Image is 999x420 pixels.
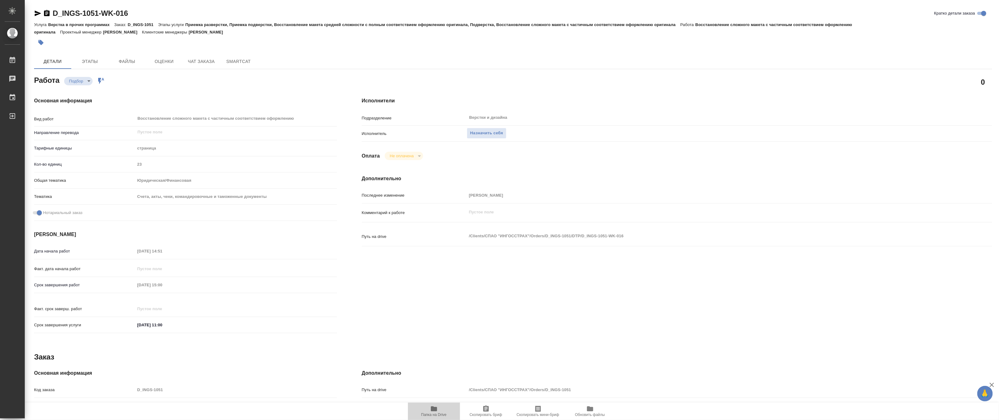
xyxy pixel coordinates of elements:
[34,194,135,200] p: Тематика
[467,191,940,200] input: Пустое поле
[103,30,142,34] p: [PERSON_NAME]
[362,175,992,182] h4: Дополнительно
[34,322,135,328] p: Срок завершения услуги
[408,403,460,420] button: Папка на Drive
[362,97,992,105] h4: Исполнители
[137,128,322,136] input: Пустое поле
[34,282,135,288] p: Срок завершения работ
[34,369,337,377] h4: Основная информация
[467,385,940,394] input: Пустое поле
[34,161,135,168] p: Кол-во единиц
[981,77,985,87] h2: 0
[517,413,559,417] span: Скопировать мини-бриф
[135,264,189,273] input: Пустое поле
[362,210,467,216] p: Комментарий к работе
[34,387,135,393] p: Код заказа
[470,130,503,137] span: Назначить себя
[53,9,128,17] a: D_INGS-1051-WK-016
[34,248,135,254] p: Дата начала работ
[34,352,54,362] h2: Заказ
[34,231,337,238] h4: [PERSON_NAME]
[185,22,680,27] p: Приемка разверстки, Приемка подверстки, Восстановление макета средней сложности с полным соответс...
[362,369,992,377] h4: Дополнительно
[142,30,189,34] p: Клиентские менеджеры
[34,116,135,122] p: Вид работ
[362,387,467,393] p: Путь на drive
[135,175,337,186] div: Юридическая/Финансовая
[934,10,975,16] span: Кратко детали заказа
[43,10,50,17] button: Скопировать ссылку
[977,386,993,401] button: 🙏
[980,387,990,400] span: 🙏
[135,247,189,256] input: Пустое поле
[135,385,337,394] input: Пустое поле
[467,401,940,410] input: Пустое поле
[460,403,512,420] button: Скопировать бриф
[135,304,189,313] input: Пустое поле
[34,145,135,151] p: Тарифные единицы
[34,36,48,49] button: Добавить тэг
[34,266,135,272] p: Факт. дата начала работ
[149,58,179,65] span: Оценки
[467,231,940,241] textarea: /Clients/СПАО "ИНГОССТРАХ"/Orders/D_INGS-1051/DTP/D_INGS-1051-WK-016
[135,191,337,202] div: Счета, акты, чеки, командировочные и таможенные документы
[186,58,216,65] span: Чат заказа
[67,78,85,84] button: Подбор
[388,153,415,159] button: Не оплачена
[128,22,158,27] p: D_INGS-1051
[34,130,135,136] p: Направление перевода
[135,401,337,410] input: Пустое поле
[385,152,423,160] div: Подбор
[362,234,467,240] p: Путь на drive
[75,58,105,65] span: Этапы
[224,58,253,65] span: SmartCat
[189,30,228,34] p: [PERSON_NAME]
[34,177,135,184] p: Общая тематика
[135,143,337,154] div: страница
[421,413,447,417] span: Папка на Drive
[114,22,128,27] p: Заказ:
[64,77,93,85] div: Подбор
[467,128,506,139] button: Назначить себя
[680,22,695,27] p: Работа
[564,403,616,420] button: Обновить файлы
[362,131,467,137] p: Исполнитель
[38,58,68,65] span: Детали
[362,115,467,121] p: Подразделение
[34,306,135,312] p: Факт. срок заверш. работ
[470,413,502,417] span: Скопировать бриф
[135,320,189,329] input: ✎ Введи что-нибудь
[362,152,380,160] h4: Оплата
[135,160,337,169] input: Пустое поле
[60,30,103,34] p: Проектный менеджер
[512,403,564,420] button: Скопировать мини-бриф
[362,192,467,199] p: Последнее изменение
[34,10,42,17] button: Скопировать ссылку для ЯМессенджера
[575,413,605,417] span: Обновить файлы
[48,22,114,27] p: Верстка в прочих программах
[158,22,186,27] p: Этапы услуги
[135,280,189,289] input: Пустое поле
[43,210,82,216] span: Нотариальный заказ
[34,97,337,105] h4: Основная информация
[34,22,48,27] p: Услуга
[34,74,59,85] h2: Работа
[112,58,142,65] span: Файлы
